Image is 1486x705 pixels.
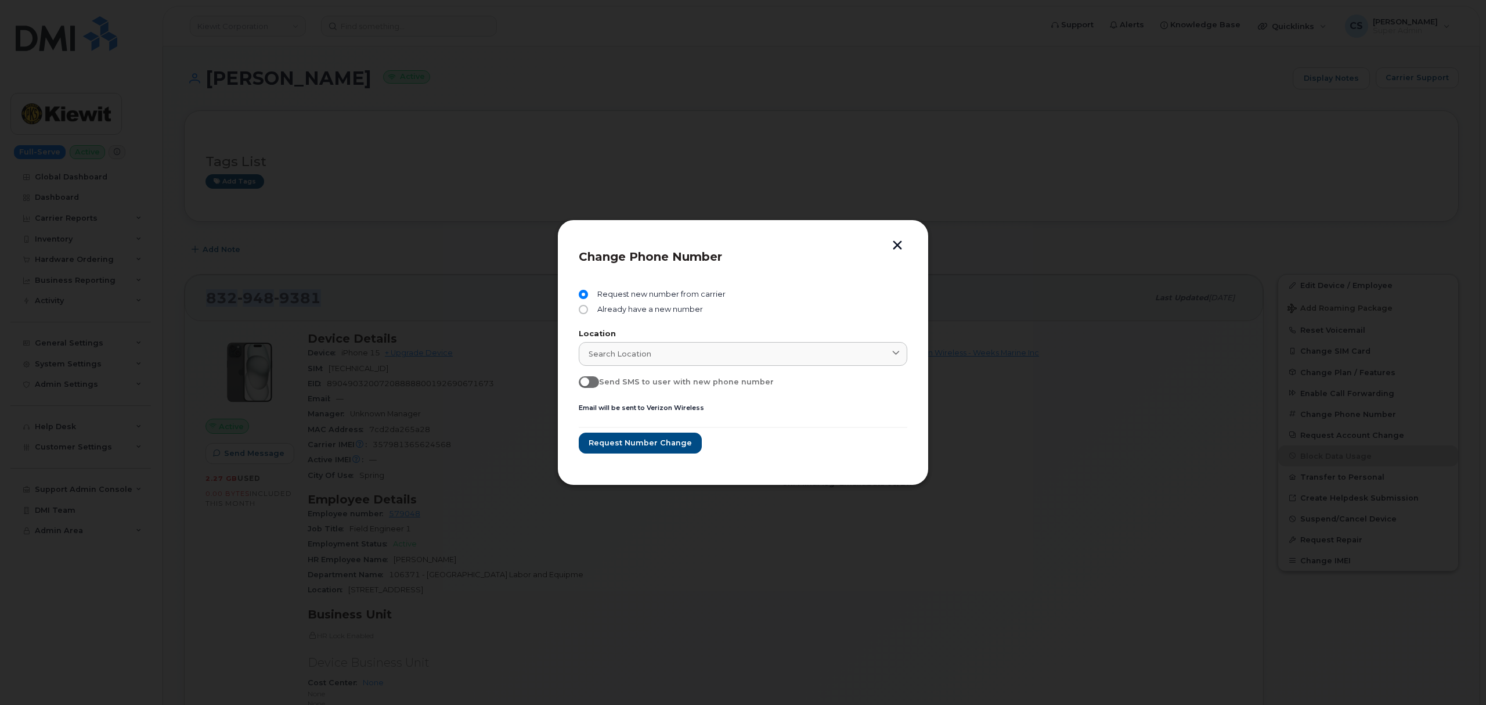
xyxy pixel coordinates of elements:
[579,250,722,264] span: Change Phone Number
[589,437,692,448] span: Request number change
[579,342,907,366] a: Search location
[1435,654,1477,696] iframe: Messenger Launcher
[579,290,588,299] input: Request new number from carrier
[589,348,651,359] span: Search location
[579,330,907,338] label: Location
[579,305,588,314] input: Already have a new number
[579,376,588,386] input: Send SMS to user with new phone number
[579,404,704,412] small: Email will be sent to Verizon Wireless
[579,433,702,454] button: Request number change
[593,305,703,314] span: Already have a new number
[593,290,726,299] span: Request new number from carrier
[599,377,774,386] span: Send SMS to user with new phone number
